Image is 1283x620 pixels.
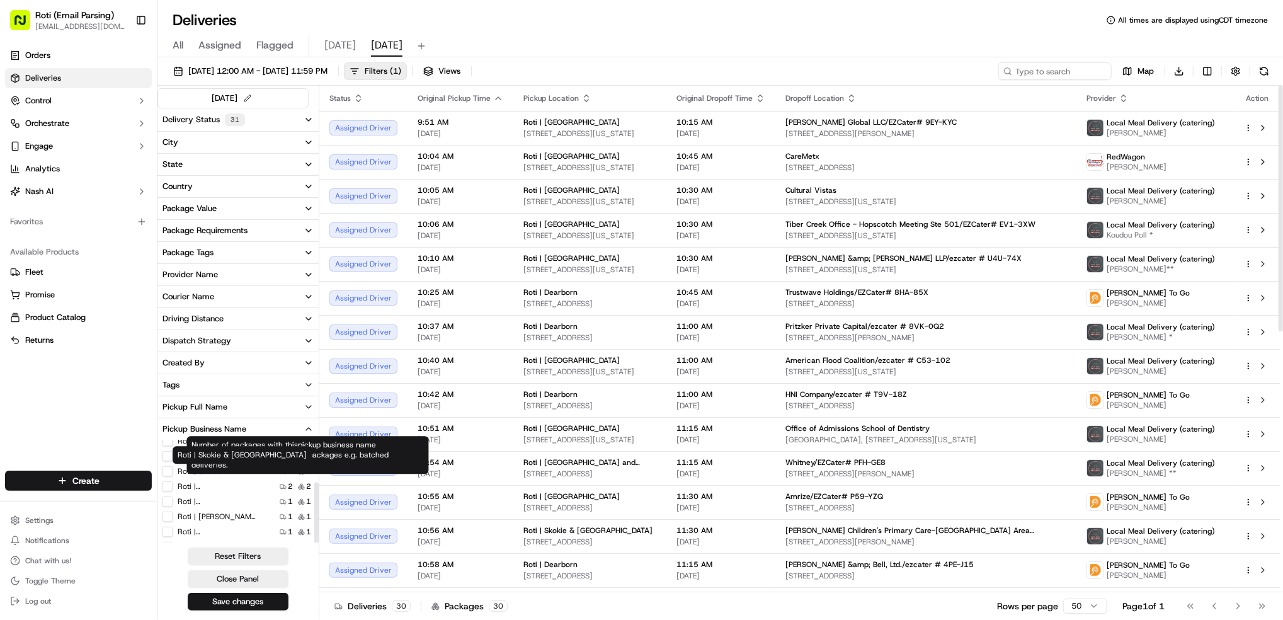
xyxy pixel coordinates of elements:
label: Roti | [GEOGRAPHIC_DATA] [178,481,258,491]
p: Rows per page [997,600,1058,612]
span: Orders [25,50,50,61]
span: Toggle Theme [25,576,76,586]
div: Package Tags [163,247,214,258]
span: [PERSON_NAME] &amp; [PERSON_NAME] LLP/ezcater # U4U-74X [785,253,1022,263]
label: Roti | [GEOGRAPHIC_DATA] [178,527,258,537]
div: Created By [163,357,205,369]
span: Filters [365,66,401,77]
button: Roti (Email Parsing)[EMAIL_ADDRESS][DOMAIN_NAME] [5,5,130,35]
div: Pickup Business Name [163,423,246,435]
label: Roti | Skokie & [GEOGRAPHIC_DATA] [178,466,258,476]
span: Local Meal Delivery (catering) [1107,458,1215,468]
button: Orchestrate [5,113,152,134]
button: Promise [5,285,152,305]
span: 10:05 AM [418,185,503,195]
span: [PERSON_NAME]** [1107,264,1215,274]
button: Pickup Full Name [157,396,319,418]
span: [DATE] [324,38,356,53]
div: Dispatch Strategy [163,335,231,347]
span: [PERSON_NAME] [1107,536,1215,546]
span: [STREET_ADDRESS][PERSON_NAME] [785,129,1066,139]
div: 30 [489,600,508,612]
div: Available Products [5,242,152,262]
span: 10:30 AM [676,219,765,229]
span: [DATE] [676,333,765,343]
span: [DATE] [676,469,765,479]
span: Assigned [198,38,241,53]
span: Local Meal Delivery (catering) [1107,356,1215,366]
span: Roti | Dearborn [523,560,578,570]
img: lmd_logo.png [1087,528,1103,544]
span: 10:51 AM [418,423,503,433]
span: All times are displayed using CDT timezone [1118,15,1268,25]
div: Tags [163,379,180,391]
span: Cultural Vistas [785,185,836,195]
span: [STREET_ADDRESS][US_STATE] [785,231,1066,241]
span: 1 [306,497,311,507]
button: Driving Distance [157,308,319,330]
span: 1 [306,542,311,552]
label: Roti | [GEOGRAPHIC_DATA] [178,497,258,507]
img: ddtg_logo_v2.png [1087,392,1103,408]
span: RedWagon [1107,152,1145,162]
span: Trustwave Holdings/EZCater# 8HA-85X [785,287,928,297]
span: [DATE] [418,299,503,309]
span: Local Meal Delivery (catering) [1107,424,1215,434]
span: 11:15 AM [676,423,765,433]
span: 10:54 AM [418,457,503,468]
span: [STREET_ADDRESS][US_STATE] [523,367,656,377]
span: [PERSON_NAME] To Go [1107,390,1190,400]
span: [PERSON_NAME] To Go [1107,560,1190,570]
span: HNI Company/ezcater # T9V-18Z [785,389,907,399]
span: [DATE] [418,163,503,173]
div: Action [1244,93,1270,103]
span: [PERSON_NAME] ** [1107,468,1215,478]
span: Dropoff Location [785,93,844,103]
div: Country [163,181,193,192]
span: [DATE] [418,129,503,139]
span: Local Meal Delivery (catering) [1107,118,1215,128]
span: Roti | [GEOGRAPHIC_DATA] [523,117,620,127]
div: Package Requirements [163,225,248,236]
span: Settings [25,515,54,525]
span: [DATE] 12:00 AM - [DATE] 11:59 PM [188,66,328,77]
span: 10:04 AM [418,151,503,161]
span: 1 [288,497,293,507]
span: [PERSON_NAME] [1107,366,1215,376]
span: [DATE] [676,265,765,275]
button: Created By [157,352,319,374]
span: 11:15 AM [676,560,765,570]
span: American Flood Coalition/ezcater # C53-102 [785,355,950,365]
span: 10:10 AM [418,253,503,263]
span: Roti | [GEOGRAPHIC_DATA] [523,185,620,195]
a: Powered byPylon [89,213,152,223]
img: lmd_logo.png [1087,256,1103,272]
button: Views [418,62,466,80]
span: [PERSON_NAME] [1107,162,1166,172]
span: Roti | [GEOGRAPHIC_DATA] [523,151,620,161]
span: 11:00 AM [676,355,765,365]
span: 2 [306,481,311,491]
span: [PERSON_NAME] [1107,434,1215,444]
span: 9:51 AM [418,117,503,127]
span: Amrize/EZCater# P59-YZQ [785,491,883,502]
span: Roti | [GEOGRAPHIC_DATA] [523,355,620,365]
img: ddtg_logo_v2.png [1087,290,1103,306]
button: Courier Name [157,286,319,307]
img: lmd_logo.png [1087,460,1103,476]
span: [STREET_ADDRESS] [523,537,656,547]
span: 11:00 AM [676,321,765,331]
div: Delivery Status [163,113,245,126]
img: lmd_logo.png [1087,120,1103,136]
img: Nash [13,13,38,38]
button: Pickup Business Name [157,418,319,440]
span: [PERSON_NAME] [1107,502,1190,512]
span: [STREET_ADDRESS] [785,571,1066,581]
span: Original Pickup Time [418,93,491,103]
span: Flagged [256,38,294,53]
span: [STREET_ADDRESS] [523,469,656,479]
span: [STREET_ADDRESS][US_STATE] [785,367,1066,377]
span: 10:42 AM [418,389,503,399]
span: Local Meal Delivery (catering) [1107,322,1215,332]
button: Country [157,176,319,197]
